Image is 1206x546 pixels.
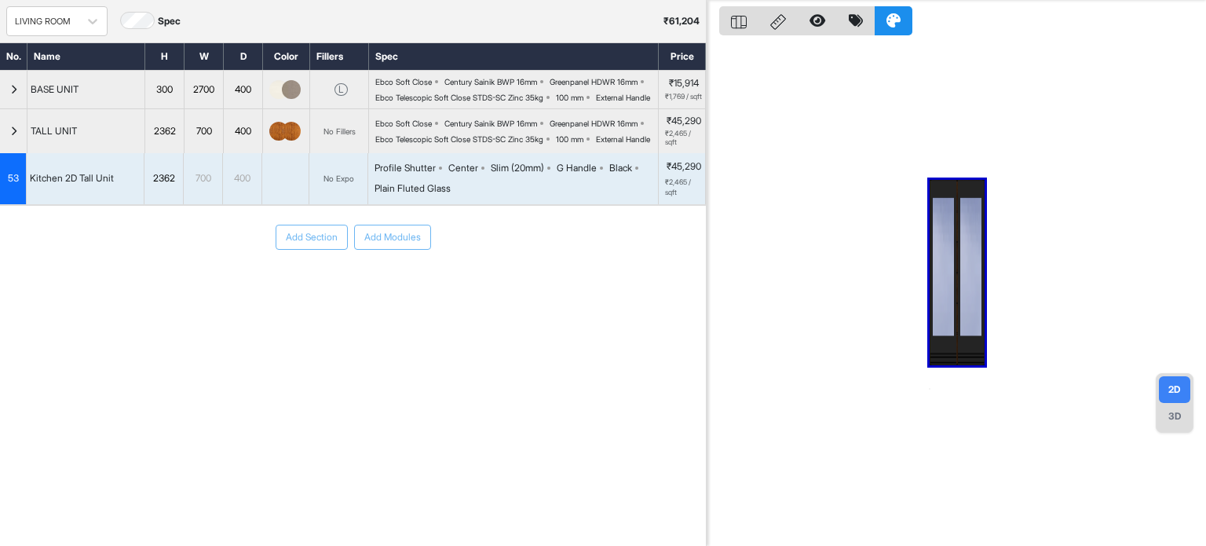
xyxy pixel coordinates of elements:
[375,77,432,86] div: Ebco Soft Close
[27,123,80,140] div: TALL UNIT
[282,80,301,99] img: thumb_709.jpg
[224,81,262,98] div: 400
[444,77,537,86] div: Century Sainik BWP 16mm
[185,43,224,70] div: W
[323,173,354,185] div: No Expo
[185,81,223,98] div: 2700
[375,161,436,175] div: Profile Shutter
[375,181,451,196] div: Plain Fluted Glass
[269,80,288,99] img: thumb_PU_132_fullsheet_view.jpg
[550,119,638,128] div: Greenpanel HDWR 16mm
[659,43,706,70] div: Price
[375,134,543,144] div: Ebco Telescopic Soft Close STDS-SC Zinc 35kg
[185,123,223,140] div: 700
[444,119,537,128] div: Century Sainik BWP 16mm
[27,168,117,189] div: Kitchen 2D Tall Unit
[282,122,301,141] img: thumb_TW_708.jpg
[665,177,702,198] span: ₹2,465 / sqft
[667,159,701,174] p: ₹45,290
[8,171,19,185] span: 53
[224,123,262,140] div: 400
[609,161,632,175] div: Black
[15,15,71,28] div: LIVING ROOM
[665,130,702,147] span: ₹2,465 / sqft
[663,14,700,28] p: ₹ 61,204
[145,81,184,98] div: 300
[144,168,183,189] div: 2362
[323,126,356,136] div: No Fillers
[550,77,638,86] div: Greenpanel HDWR 16mm
[1159,376,1190,403] div: 2D
[557,161,597,175] div: G Handle
[263,43,310,70] div: Color
[158,14,181,28] label: Spec
[224,43,263,70] div: D
[375,119,432,128] div: Ebco Soft Close
[369,43,659,70] div: Spec
[223,168,261,189] div: 400
[596,93,650,102] div: External Handle
[596,134,650,144] div: External Handle
[667,115,701,126] p: ₹45,290
[1159,403,1190,430] div: 3D
[375,93,543,102] div: Ebco Telescopic Soft Close STDS-SC Zinc 35kg
[491,161,544,175] div: Slim (20mm)
[334,83,348,96] div: L
[556,93,583,102] div: 100 mm
[145,123,184,140] div: 2362
[184,168,222,189] div: 700
[310,43,369,70] div: Fillers
[669,78,699,89] p: ₹15,914
[27,81,82,98] div: BASE UNIT
[145,43,185,70] div: H
[556,134,583,144] div: 100 mm
[269,122,288,141] img: thumb_TW_708.jpg
[27,43,145,70] div: Name
[448,161,478,175] div: Center
[665,93,702,101] span: ₹1,769 / sqft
